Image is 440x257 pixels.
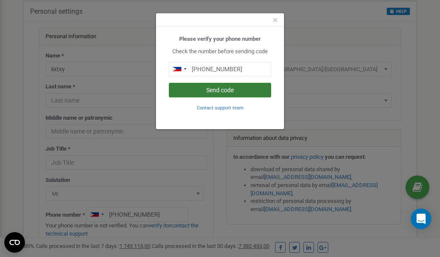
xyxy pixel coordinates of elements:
[4,232,25,253] button: Open CMP widget
[411,209,431,229] div: Open Intercom Messenger
[179,36,261,42] b: Please verify your phone number
[169,83,271,97] button: Send code
[169,48,271,56] p: Check the number before sending code
[197,104,244,111] a: Contact support team
[197,105,244,111] small: Contact support team
[169,62,189,76] div: Telephone country code
[273,15,278,25] span: ×
[273,16,278,25] button: Close
[169,62,271,76] input: 0905 123 4567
